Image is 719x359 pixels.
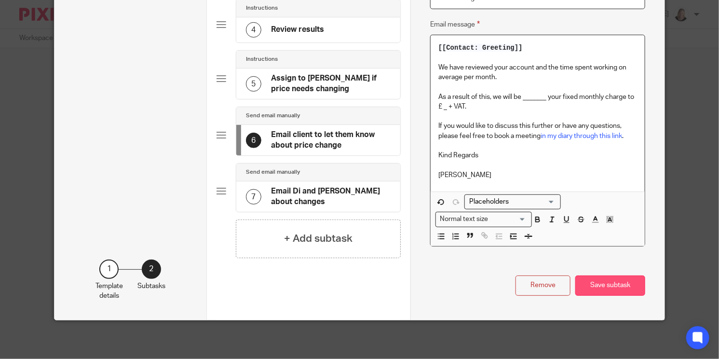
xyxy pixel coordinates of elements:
h4: + Add subtask [284,231,353,246]
div: 5 [246,76,261,92]
h4: Assign to [PERSON_NAME] if price needs changing [271,73,391,94]
p: Subtasks [137,281,165,291]
p: We have reviewed your account and the time spent working on average per month. [438,63,637,83]
h4: Instructions [246,4,278,12]
input: Search for option [491,214,526,224]
div: To enrich screen reader interactions, please activate Accessibility in Grammarly extension settings [431,35,645,192]
div: 4 [246,22,261,38]
button: Save subtask [575,276,645,296]
span: Normal text size [438,214,490,224]
div: 6 [246,133,261,148]
h4: Email Di and [PERSON_NAME] about changes [271,186,391,207]
h4: Send email manually [246,168,300,176]
h4: Review results [271,25,324,35]
span: [[Contact: Greeting]] [438,44,523,52]
h4: Send email manually [246,112,300,120]
p: Kind Regards [438,151,637,160]
div: 7 [246,189,261,205]
div: Text styles [435,212,532,227]
button: Remove [516,276,570,296]
div: 1 [99,260,119,279]
p: [PERSON_NAME] [438,170,637,180]
input: Search for option [466,197,555,207]
a: in my diary through this link [541,133,622,139]
p: Template details [95,281,123,301]
h4: Instructions [246,55,278,63]
div: Placeholders [464,194,561,209]
div: Search for option [464,194,561,209]
label: Email message [430,19,480,30]
h4: Email client to let them know about price change [271,130,391,151]
div: Search for option [435,212,532,227]
div: 2 [142,260,161,279]
p: As a result of this, we will be _______ your fixed monthly charge to £ _ + VAT. [438,92,637,112]
p: If you would like to discuss this further or have any questions, please feel free to book a meeti... [438,121,637,141]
